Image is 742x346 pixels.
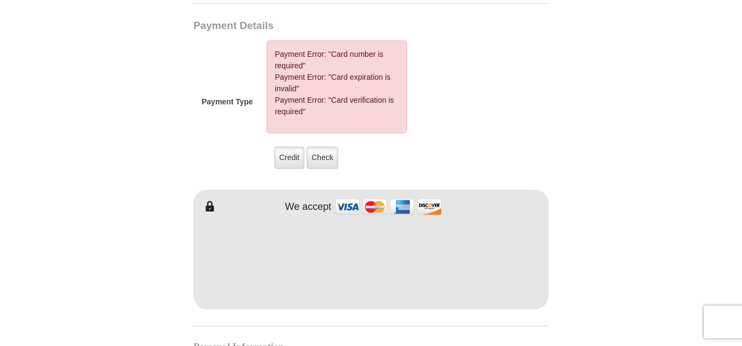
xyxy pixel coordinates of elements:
h3: Payment Details [193,20,472,32]
label: Credit [274,146,304,169]
li: Payment Error: "Card number is required" [275,49,399,72]
li: Payment Error: "Card verification is required" [275,95,399,118]
h5: Payment Type [202,97,253,112]
label: Check [307,146,338,169]
li: Payment Error: "Card expiration is invalid" [275,72,399,95]
h4: We accept [285,201,332,213]
img: credit cards accepted [334,195,443,219]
